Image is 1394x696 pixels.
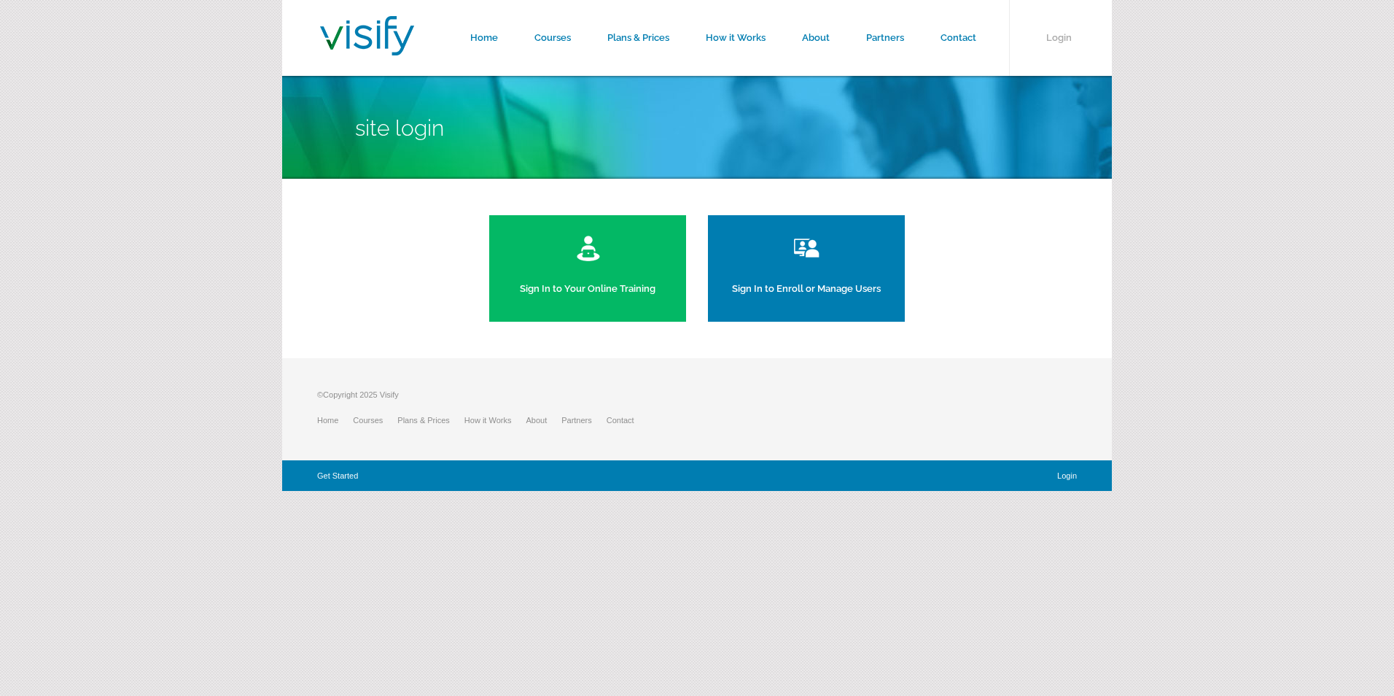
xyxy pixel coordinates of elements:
[607,416,649,425] a: Contact
[489,215,686,322] a: Sign In to Your Online Training
[575,233,601,263] img: training
[317,387,649,409] p: ©
[320,39,414,60] a: Visify Training
[464,416,526,425] a: How it Works
[526,416,561,425] a: About
[317,471,358,480] a: Get Started
[353,416,397,425] a: Courses
[355,115,444,141] span: Site Login
[323,390,399,399] span: Copyright 2025 Visify
[708,215,905,322] a: Sign In to Enroll or Manage Users
[561,416,607,425] a: Partners
[790,233,823,263] img: manage users
[320,16,414,55] img: Visify Training
[1057,471,1077,480] a: Login
[317,416,353,425] a: Home
[397,416,464,425] a: Plans & Prices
